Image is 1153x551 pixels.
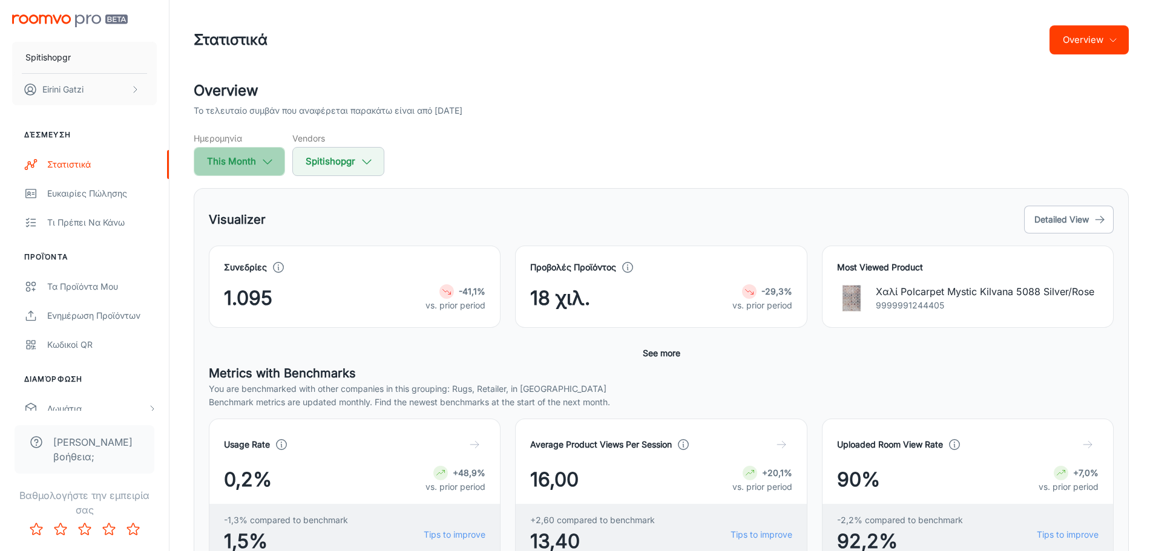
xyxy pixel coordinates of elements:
p: vs. prior period [732,480,792,494]
a: Tips to improve [1037,528,1099,541]
span: 16,00 [530,465,579,494]
span: -1,3% compared to benchmark [224,514,348,527]
p: Eirini Gatzi [42,83,84,96]
button: Spitishopgr [292,147,384,176]
img: Roomvo PRO Beta [12,15,128,27]
h4: Uploaded Room View Rate [837,438,943,451]
p: Spitishopgr [25,51,71,64]
div: Ευκαιρίες πώλησης [47,187,157,200]
h5: Metrics with Benchmarks [209,364,1114,382]
p: 9999991244405 [876,299,1094,312]
strong: -41,1% [459,286,485,296]
p: Βαθμολογήστε την εμπειρία σας [10,488,159,517]
button: Spitishopgr [12,42,157,73]
span: -2,2% compared to benchmark [837,514,963,527]
a: Tips to improve [731,528,792,541]
span: 18 χιλ. [530,284,590,313]
button: Detailed View [1024,206,1114,233]
div: Κωδικοί QR [47,338,157,351]
button: Rate 5 star [121,517,145,541]
h5: Ημερομηνία [194,132,285,145]
h5: Visualizer [209,210,266,229]
p: Benchmark metrics are updated monthly. Find the newest benchmarks at the start of the next month. [209,396,1114,409]
h4: Most Viewed Product [837,261,1099,274]
p: vs. prior period [732,299,792,312]
strong: +7,0% [1073,468,1099,478]
span: 1.095 [224,284,272,313]
p: vs. prior period [425,480,485,494]
button: Rate 1 star [24,517,48,541]
div: Ενημέρωση Προϊόντων [47,309,157,322]
button: Rate 4 star [97,517,121,541]
h4: Average Product Views Per Session [530,438,672,451]
a: Tips to improve [424,528,485,541]
button: This Month [194,147,285,176]
div: Δωμάτια [47,402,147,416]
h4: Συνεδρίες [224,261,267,274]
p: Χαλί Polcarpet Mystic Kilvana 5088 Silver/Rose [876,284,1094,299]
h2: Overview [194,80,1129,102]
span: 0,2% [224,465,272,494]
div: Τα προϊόντα μου [47,280,157,293]
button: Rate 3 star [73,517,97,541]
strong: +48,9% [453,468,485,478]
div: Στατιστικά [47,158,157,171]
button: Eirini Gatzi [12,74,157,105]
p: You are benchmarked with other companies in this grouping: Rugs, Retailer, in [GEOGRAPHIC_DATA] [209,382,1114,396]
p: vs. prior period [1039,480,1099,494]
h5: Vendors [292,132,384,145]
h1: Στατιστικά [194,29,268,51]
strong: +20,1% [762,468,792,478]
p: Το τελευταίο συμβάν που αναφέρεται παρακάτω είναι από [DATE] [194,104,462,117]
span: [PERSON_NAME] βοήθεια; [53,435,140,464]
button: See more [638,342,685,364]
img: Χαλί Polcarpet Mystic Kilvana 5088 Silver/Rose [837,284,866,313]
span: 90% [837,465,880,494]
strong: -29,3% [761,286,792,296]
button: Rate 2 star [48,517,73,541]
h4: Usage Rate [224,438,270,451]
div: Τι πρέπει να κάνω [47,216,157,229]
h4: Προβολές Προϊόντος [530,261,616,274]
span: +2,60 compared to benchmark [530,514,655,527]
button: Overview [1050,25,1129,54]
p: vs. prior period [425,299,485,312]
